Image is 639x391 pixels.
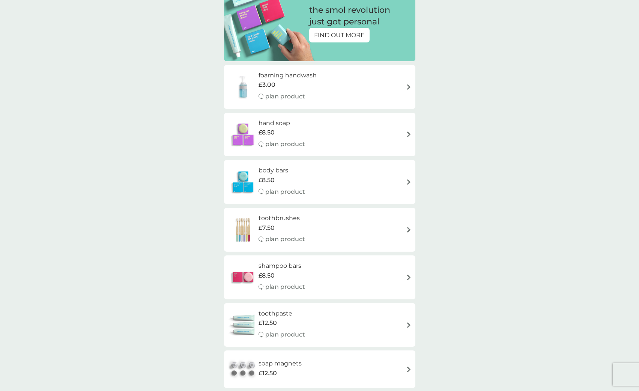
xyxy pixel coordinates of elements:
img: soap magnets [228,356,259,382]
span: £12.50 [259,368,277,378]
span: £8.50 [259,128,275,137]
img: arrow right [406,131,412,137]
h6: toothbrushes [259,213,305,223]
img: arrow right [406,367,412,372]
span: £8.50 [259,175,275,185]
p: the smol revolution just got personal [309,5,390,28]
img: arrow right [406,179,412,185]
p: plan product [265,139,305,149]
p: plan product [265,282,305,292]
h6: hand soap [259,118,305,128]
p: plan product [265,330,305,340]
img: arrow right [406,275,412,280]
img: body bars [228,169,259,195]
h6: shampoo bars [259,261,305,271]
h6: body bars [259,166,305,175]
span: £7.50 [259,223,275,233]
p: plan product [265,234,305,244]
h6: toothpaste [259,309,305,319]
h6: soap magnets [259,359,302,368]
img: toothbrushes [228,217,259,243]
span: £3.00 [259,80,275,90]
img: foaming handwash [228,74,259,100]
img: hand soap [228,121,259,148]
img: arrow right [406,322,412,328]
img: toothpaste [228,312,259,338]
h6: foaming handwash [259,71,317,80]
p: plan product [265,187,305,197]
img: arrow right [406,84,412,90]
p: plan product [265,92,305,101]
img: arrow right [406,227,412,232]
img: shampoo bars [228,264,259,290]
span: £12.50 [259,318,277,328]
p: FIND OUT MORE [314,30,365,40]
span: £8.50 [259,271,275,281]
